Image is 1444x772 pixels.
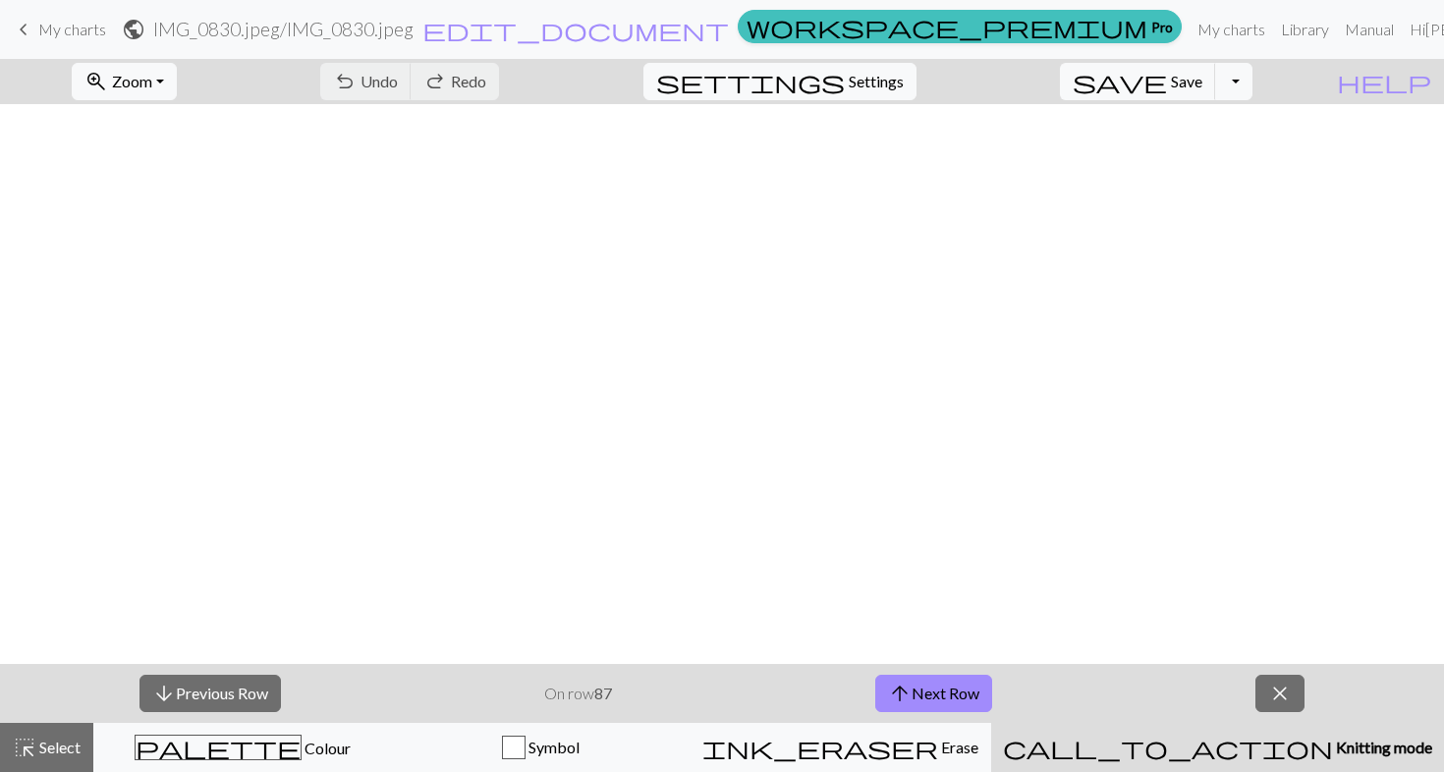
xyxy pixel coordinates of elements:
a: Library [1273,10,1337,49]
span: highlight_alt [13,734,36,761]
span: zoom_in [84,68,108,95]
span: workspace_premium [747,13,1147,40]
button: Colour [93,723,392,772]
button: Symbol [392,723,691,772]
span: edit_document [422,16,729,43]
button: SettingsSettings [643,63,916,100]
button: Previous Row [139,675,281,712]
span: Select [36,738,81,756]
span: arrow_upward [888,680,912,707]
span: Knitting mode [1333,738,1432,756]
span: Colour [302,739,351,757]
a: My charts [12,13,106,46]
span: Erase [938,738,978,756]
h2: IMG_0830.jpeg / IMG_0830.jpeg [153,18,414,40]
span: palette [136,734,301,761]
span: My charts [38,20,106,38]
p: On row [544,682,612,705]
span: Symbol [526,738,580,756]
span: keyboard_arrow_left [12,16,35,43]
span: Save [1171,72,1202,90]
button: Erase [690,723,991,772]
a: Pro [738,10,1182,43]
a: Manual [1337,10,1402,49]
span: arrow_downward [152,680,176,707]
button: Save [1060,63,1216,100]
span: public [122,16,145,43]
span: settings [656,68,845,95]
span: ink_eraser [702,734,938,761]
span: Zoom [112,72,152,90]
button: Next Row [875,675,992,712]
span: help [1337,68,1431,95]
button: Knitting mode [991,723,1444,772]
i: Settings [656,70,845,93]
span: save [1073,68,1167,95]
span: Settings [849,70,904,93]
button: Zoom [72,63,177,100]
span: call_to_action [1003,734,1333,761]
a: My charts [1190,10,1273,49]
span: close [1268,680,1292,707]
strong: 87 [594,684,612,702]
